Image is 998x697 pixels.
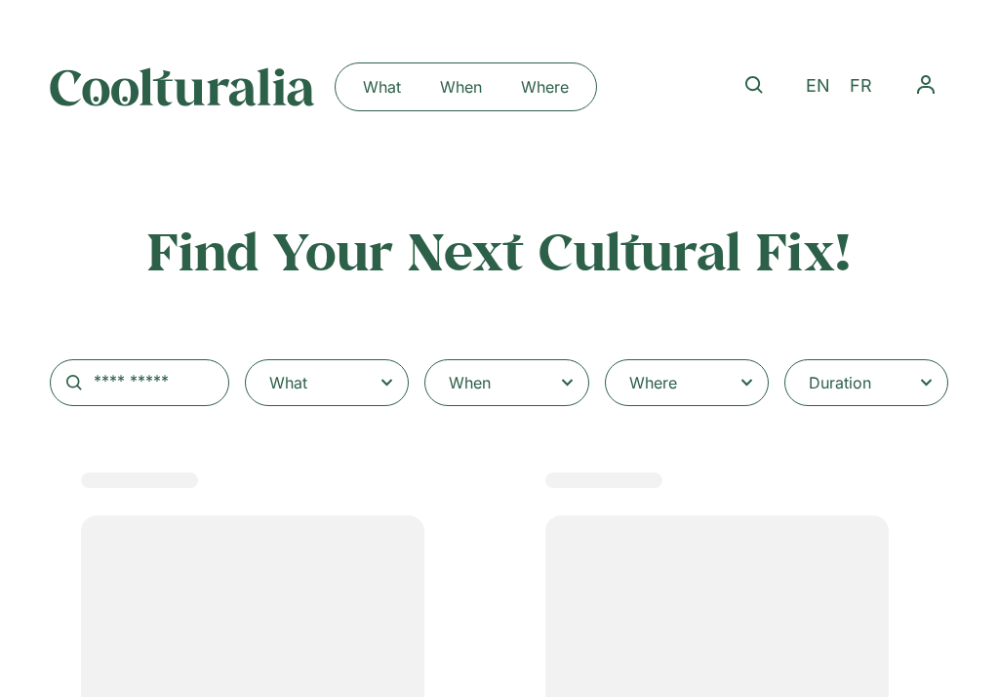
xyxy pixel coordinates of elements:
a: EN [796,72,840,101]
a: FR [840,72,882,101]
span: EN [806,76,830,97]
nav: Menu [343,71,588,102]
a: What [343,71,420,102]
span: FR [850,76,872,97]
h2: Find Your Next Cultural Fix! [50,221,948,281]
a: Where [501,71,588,102]
div: Where [629,371,677,394]
div: When [449,371,491,394]
a: When [420,71,501,102]
button: Menu Toggle [903,62,948,107]
div: What [269,371,307,394]
nav: Menu [903,62,948,107]
div: Duration [809,371,871,394]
